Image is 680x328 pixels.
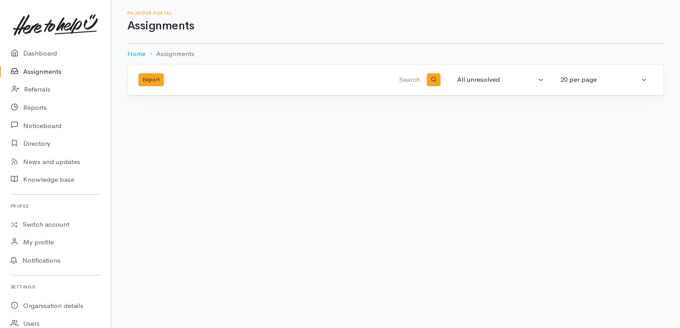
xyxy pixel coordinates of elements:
[560,75,640,85] div: 20 per page
[457,75,536,85] div: All unresolved
[127,44,664,64] nav: breadcrumb
[146,49,194,59] li: Assignments
[555,71,653,88] button: 20 per page
[138,73,164,86] button: Export
[127,11,664,16] h6: Provider Portal
[127,20,664,32] h1: Assignments
[295,69,422,91] input: Search
[11,281,100,293] h6: Settings
[11,200,100,212] h6: Profile
[127,49,146,59] a: Home
[452,71,550,88] button: All unresolved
